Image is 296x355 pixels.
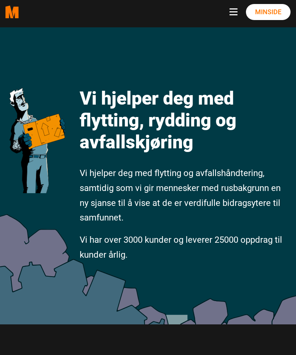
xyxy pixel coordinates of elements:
[80,87,291,153] h1: Vi hjelper deg med flytting, rydding og avfallskjøring
[80,168,281,223] span: Vi hjelper deg med flytting og avfallshåndtering, samtidig som vi gir mennesker med rusbakgrunn e...
[5,71,69,193] img: medarbeiderne man icon optimized
[246,4,291,20] a: Minside
[229,8,240,16] button: Navbar toggle button
[80,235,282,260] span: Vi har over 3000 kunder og leverer 25000 oppdrag til kunder årlig.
